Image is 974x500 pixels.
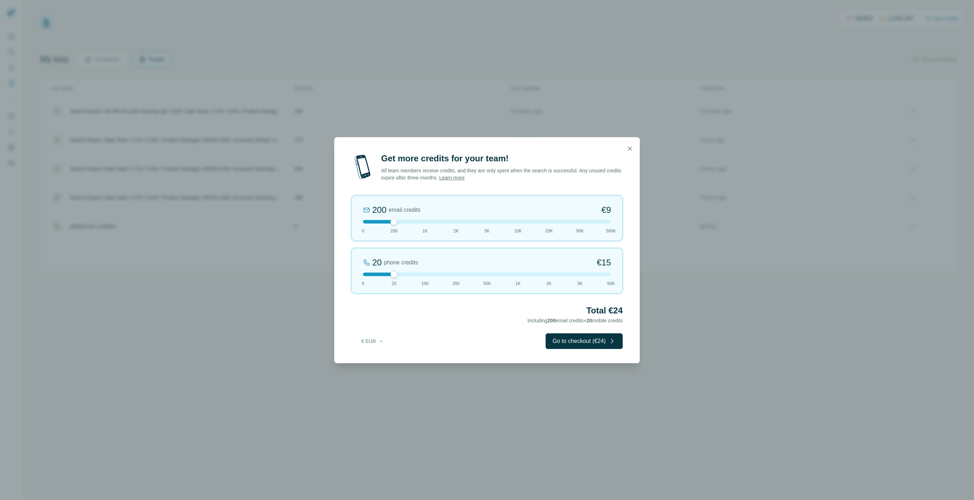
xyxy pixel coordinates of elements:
[606,228,616,234] span: 500K
[392,280,396,287] span: 20
[515,280,521,287] span: 1K
[439,175,465,181] a: Learn more
[514,228,522,234] span: 10K
[372,204,386,216] div: 200
[545,228,553,234] span: 20K
[362,280,364,287] span: 0
[351,153,374,181] img: mobile-phone
[356,335,389,348] button: € EUR
[421,280,428,287] span: 100
[389,206,421,214] span: email credits
[546,333,623,349] button: Go to checkout (€24)
[384,258,418,267] span: phone credits
[381,167,623,181] p: All team members receive credits, and they are only spent when the search is successful. Any unus...
[351,305,623,316] h2: Total €24
[527,318,623,323] span: Including email credits + mobile credits
[576,228,584,234] span: 50K
[483,280,491,287] span: 500
[485,228,490,234] span: 5K
[453,228,459,234] span: 2K
[601,204,611,216] span: €9
[607,280,615,287] span: 50K
[546,280,552,287] span: 2K
[577,280,583,287] span: 5K
[422,228,428,234] span: 1K
[362,228,364,234] span: 0
[390,228,397,234] span: 200
[372,257,382,268] div: 20
[586,318,592,323] span: 20
[453,280,460,287] span: 200
[597,257,611,268] span: €15
[547,318,556,323] span: 200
